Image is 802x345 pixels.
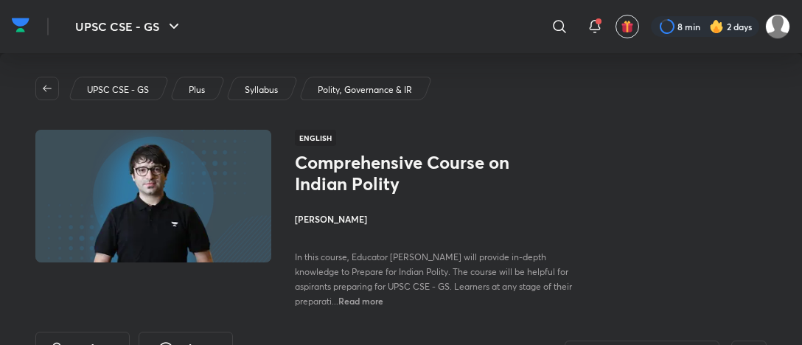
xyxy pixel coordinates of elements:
[12,14,29,36] img: Company Logo
[318,83,412,97] p: Polity, Governance & IR
[85,83,152,97] a: UPSC CSE - GS
[243,83,281,97] a: Syllabus
[245,83,278,97] p: Syllabus
[186,83,208,97] a: Plus
[189,83,205,97] p: Plus
[295,152,510,195] h1: Comprehensive Course on Indian Polity
[66,12,192,41] button: UPSC CSE - GS
[315,83,415,97] a: Polity, Governance & IR
[709,19,724,34] img: streak
[616,15,639,38] button: avatar
[338,295,383,307] span: Read more
[295,251,572,307] span: In this course, Educator [PERSON_NAME] will provide in-depth knowledge to Prepare for Indian Poli...
[295,212,590,226] h4: [PERSON_NAME]
[33,128,273,264] img: Thumbnail
[12,14,29,40] a: Company Logo
[87,83,149,97] p: UPSC CSE - GS
[765,14,790,39] img: ADITYA
[295,130,336,146] span: English
[621,20,634,33] img: avatar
